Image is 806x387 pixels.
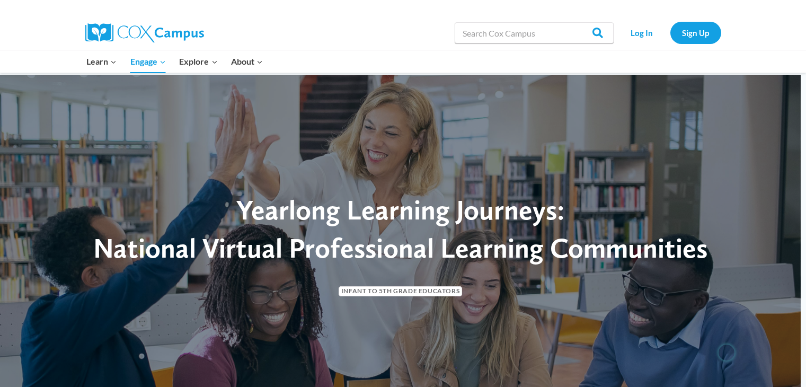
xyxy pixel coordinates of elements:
[339,286,462,296] span: Infant to 5th Grade Educators
[455,22,614,43] input: Search Cox Campus
[85,23,204,42] img: Cox Campus
[236,193,564,226] span: Yearlong Learning Journeys:
[179,55,217,68] span: Explore
[619,22,721,43] nav: Secondary Navigation
[80,50,270,73] nav: Primary Navigation
[231,55,263,68] span: About
[619,22,665,43] a: Log In
[93,231,707,265] span: National Virtual Professional Learning Communities
[670,22,721,43] a: Sign Up
[86,55,117,68] span: Learn
[130,55,166,68] span: Engage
